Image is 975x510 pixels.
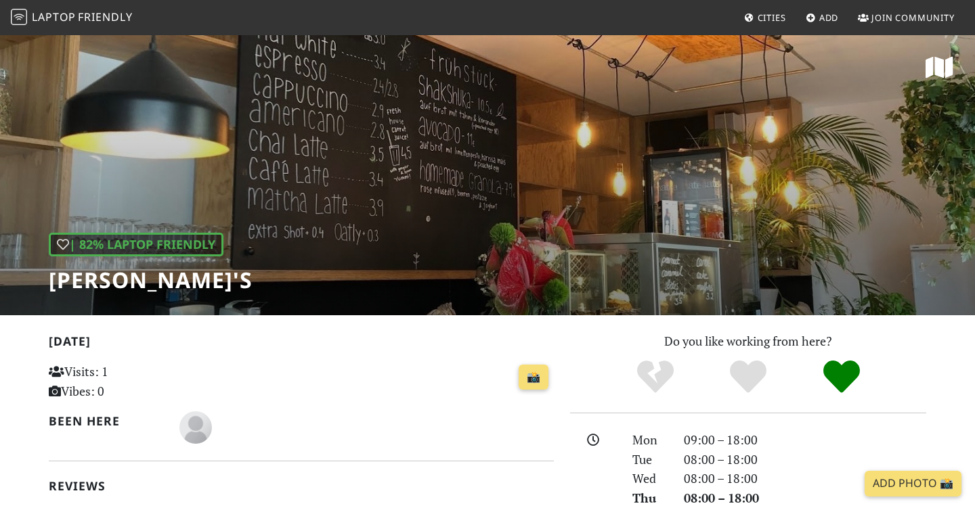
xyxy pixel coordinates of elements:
div: Thu [624,488,676,508]
span: Join Community [871,11,955,24]
span: Laptop [32,9,76,24]
a: 📸 [519,365,548,390]
a: LaptopFriendly LaptopFriendly [11,6,133,30]
a: Add Photo 📸 [865,471,961,496]
div: Wed [624,469,676,488]
span: Add [819,11,839,24]
div: Definitely! [795,358,888,396]
a: Add [800,5,844,30]
a: Cities [739,5,792,30]
div: 08:00 – 18:00 [676,450,934,469]
div: | 82% Laptop Friendly [49,233,223,256]
span: Friendly [78,9,132,24]
h2: Reviews [49,479,554,493]
span: Cities [758,11,786,24]
div: No [609,358,702,396]
div: 09:00 – 18:00 [676,430,934,450]
div: Yes [701,358,795,396]
a: Join Community [852,5,960,30]
div: 08:00 – 18:00 [676,469,934,488]
h2: [DATE] [49,334,554,354]
h1: [PERSON_NAME]'s [49,267,253,293]
p: Visits: 1 Vibes: 0 [49,362,207,401]
img: LaptopFriendly [11,9,27,25]
div: 08:00 – 18:00 [676,488,934,508]
span: Ana Schmidt [179,418,212,434]
h2: Been here [49,414,163,428]
div: Tue [624,450,676,469]
p: Do you like working from here? [570,331,926,351]
img: blank-535327c66bd565773addf3077783bbfce4b00ec00e9fd257753287c682c7fa38.png [179,411,212,444]
div: Mon [624,430,676,450]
